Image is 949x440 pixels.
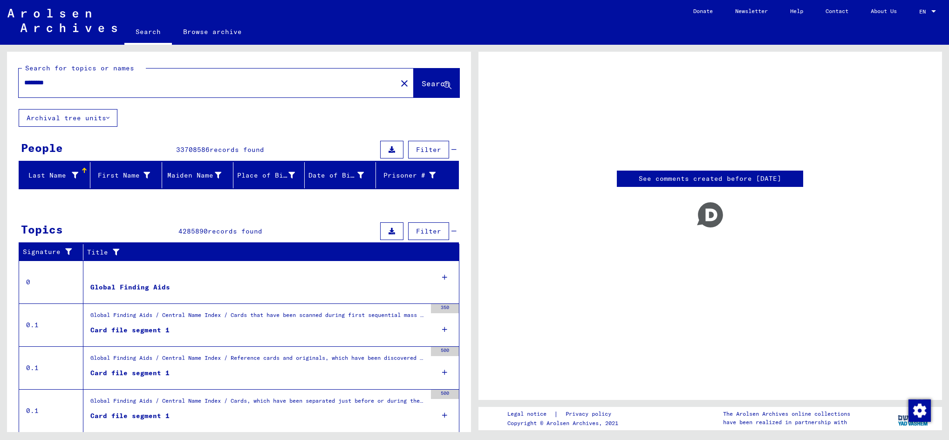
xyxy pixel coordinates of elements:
span: Filter [416,227,441,235]
div: Last Name [23,171,78,180]
div: | [507,409,622,419]
div: Maiden Name [166,168,233,183]
a: Legal notice [507,409,554,419]
div: Maiden Name [166,171,221,180]
div: Global Finding Aids / Central Name Index / Reference cards and originals, which have been discove... [90,354,426,367]
span: records found [210,145,264,154]
td: 0 [19,261,83,303]
div: Title [87,247,441,257]
span: Search [422,79,450,88]
a: Search [124,21,172,45]
img: yv_logo.png [896,406,931,430]
div: Prisoner # [380,171,435,180]
span: Filter [416,145,441,154]
div: 350 [431,304,459,313]
mat-header-cell: Date of Birth [305,162,376,188]
td: 0.1 [19,389,83,432]
p: have been realized in partnership with [723,418,850,426]
button: Filter [408,141,449,158]
mat-header-cell: Place of Birth [233,162,305,188]
mat-header-cell: Maiden Name [162,162,233,188]
p: The Arolsen Archives online collections [723,410,850,418]
button: Archival tree units [19,109,117,127]
div: 500 [431,347,459,356]
div: Global Finding Aids / Central Name Index / Cards, which have been separated just before or during... [90,397,426,410]
div: Date of Birth [308,171,364,180]
span: 33708586 [176,145,210,154]
img: Arolsen_neg.svg [7,9,117,32]
span: records found [208,227,262,235]
div: People [21,139,63,156]
p: Copyright © Arolsen Archives, 2021 [507,419,622,427]
div: Global Finding Aids [90,282,170,292]
td: 0.1 [19,346,83,389]
button: Search [414,69,459,97]
mat-icon: close [399,78,410,89]
div: Signature [23,247,76,257]
button: Clear [395,74,414,92]
a: See comments created before [DATE] [639,174,781,184]
div: First Name [94,171,150,180]
div: First Name [94,168,161,183]
span: 4285890 [178,227,208,235]
div: Signature [23,245,85,260]
div: Title [87,245,450,260]
mat-header-cell: Prisoner # [376,162,458,188]
div: Global Finding Aids / Central Name Index / Cards that have been scanned during first sequential m... [90,311,426,324]
div: Card file segment 1 [90,325,170,335]
div: Place of Birth [237,168,307,183]
div: Last Name [23,168,90,183]
div: Change consent [908,399,930,421]
div: Prisoner # [380,168,447,183]
button: Filter [408,222,449,240]
div: 500 [431,390,459,399]
div: Date of Birth [308,168,376,183]
div: Card file segment 1 [90,368,170,378]
mat-header-cell: First Name [90,162,162,188]
mat-label: Search for topics or names [25,64,134,72]
span: EN [919,8,929,15]
td: 0.1 [19,303,83,346]
a: Browse archive [172,21,253,43]
div: Card file segment 1 [90,411,170,421]
a: Privacy policy [558,409,622,419]
div: Topics [21,221,63,238]
img: Change consent [908,399,931,422]
mat-header-cell: Last Name [19,162,90,188]
div: Place of Birth [237,171,295,180]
